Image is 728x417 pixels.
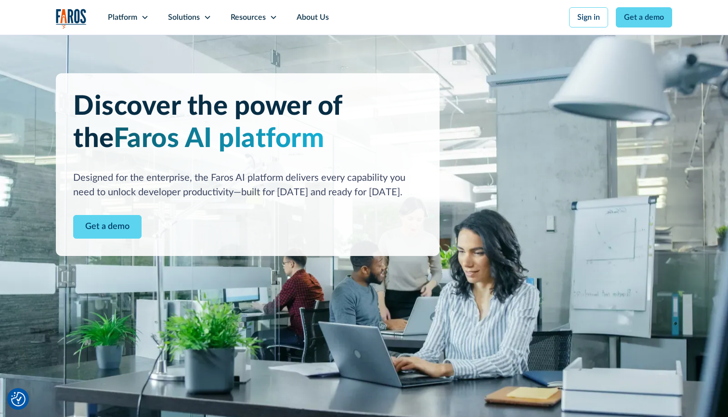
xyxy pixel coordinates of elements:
[231,12,266,23] div: Resources
[11,392,26,406] button: Cookie Settings
[56,9,87,28] img: Logo of the analytics and reporting company Faros.
[73,171,422,200] div: Designed for the enterprise, the Faros AI platform delivers every capability you need to unlock d...
[108,12,137,23] div: Platform
[168,12,200,23] div: Solutions
[616,7,672,27] a: Get a demo
[73,91,422,155] h1: Discover the power of the
[56,9,87,28] a: home
[569,7,608,27] a: Sign in
[114,125,325,152] span: Faros AI platform
[11,392,26,406] img: Revisit consent button
[73,215,142,239] a: Contact Modal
